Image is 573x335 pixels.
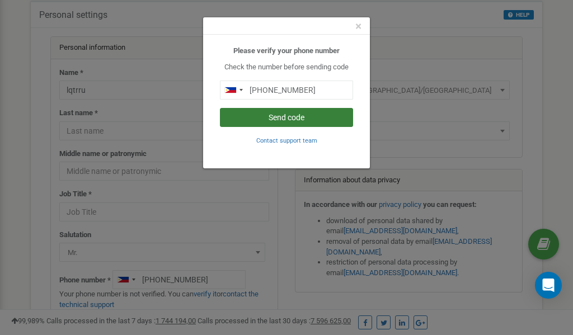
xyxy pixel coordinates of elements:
[355,21,361,32] button: Close
[220,81,353,100] input: 0905 123 4567
[220,108,353,127] button: Send code
[233,46,340,55] b: Please verify your phone number
[220,81,246,99] div: Telephone country code
[220,62,353,73] p: Check the number before sending code
[535,272,562,299] div: Open Intercom Messenger
[256,136,317,144] a: Contact support team
[256,137,317,144] small: Contact support team
[355,20,361,33] span: ×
